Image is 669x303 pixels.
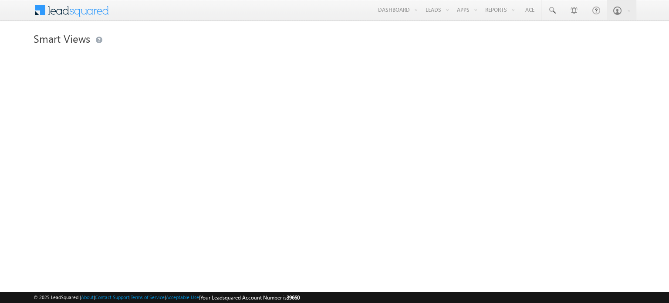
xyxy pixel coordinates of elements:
[131,294,165,300] a: Terms of Service
[81,294,94,300] a: About
[34,31,90,45] span: Smart Views
[200,294,300,301] span: Your Leadsquared Account Number is
[34,293,300,302] span: © 2025 LeadSquared | | | | |
[287,294,300,301] span: 39660
[95,294,129,300] a: Contact Support
[166,294,199,300] a: Acceptable Use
